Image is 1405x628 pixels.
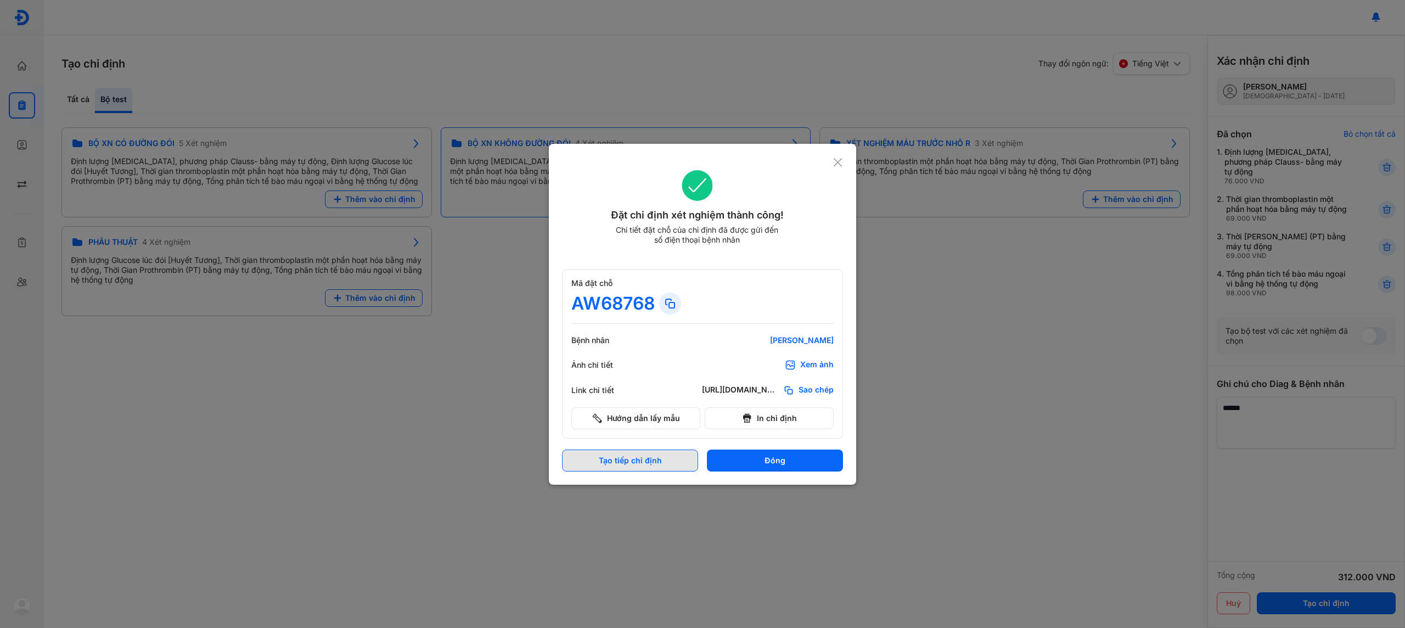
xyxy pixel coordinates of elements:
button: Tạo tiếp chỉ định [562,450,698,472]
div: AW68768 [571,293,655,315]
div: Ảnh chi tiết [571,360,637,370]
div: Mã đặt chỗ [571,278,834,288]
div: Xem ảnh [800,360,834,371]
div: [PERSON_NAME] [702,335,834,345]
div: Chi tiết đặt chỗ của chỉ định đã được gửi đến số điện thoại bệnh nhân [611,225,783,245]
div: Đặt chỉ định xét nghiệm thành công! [562,208,833,223]
button: Đóng [707,450,843,472]
button: In chỉ định [705,407,834,429]
div: Bệnh nhân [571,335,637,345]
button: Hướng dẫn lấy mẫu [571,407,700,429]
div: Link chi tiết [571,385,637,395]
span: Sao chép [799,385,834,396]
div: [URL][DOMAIN_NAME] [702,385,779,396]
